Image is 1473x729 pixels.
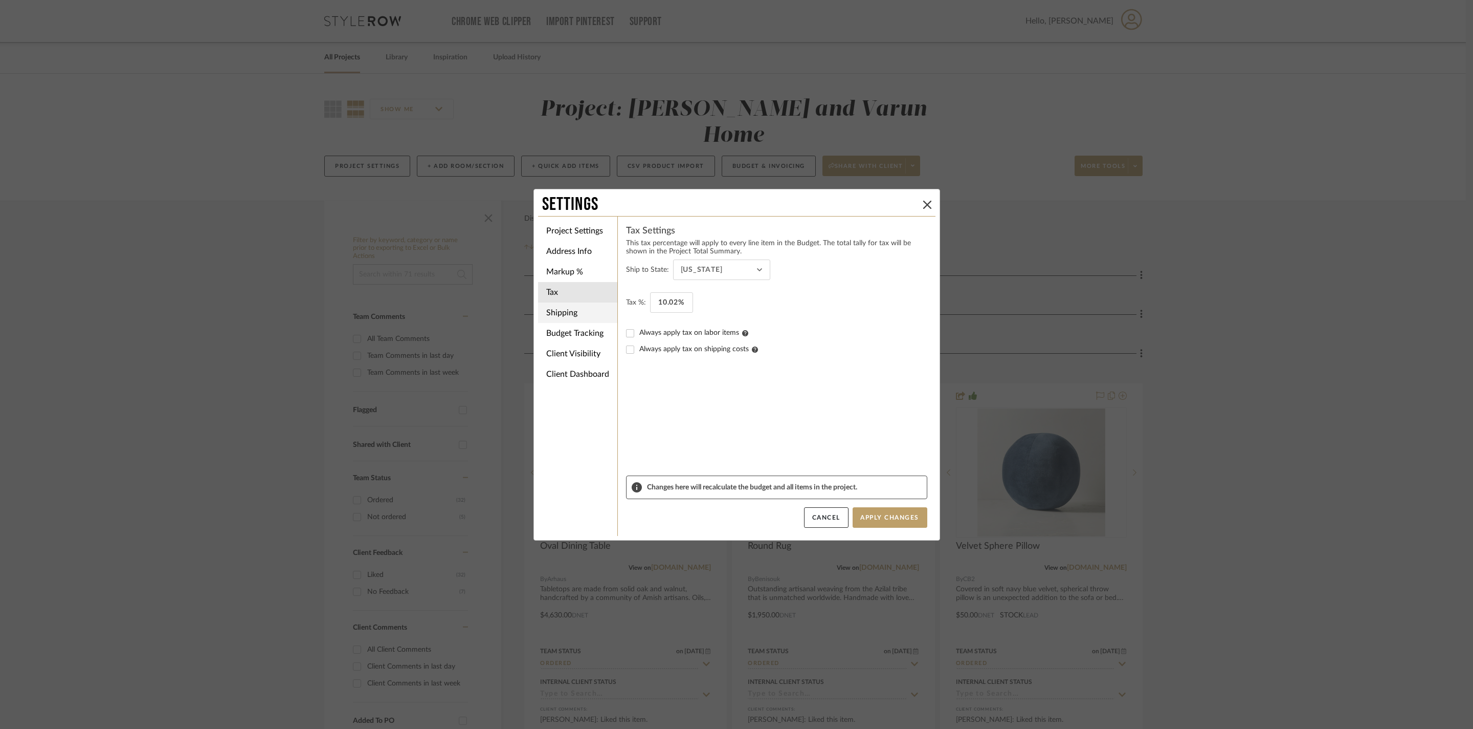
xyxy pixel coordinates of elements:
[647,483,922,491] span: Changes here will recalculate the budget and all items in the project.
[626,264,669,276] label: Ship to State:
[542,194,919,216] div: Settings
[538,221,617,241] li: Project Settings
[538,241,617,262] li: Address Info
[538,344,617,364] li: Client Visibility
[626,296,646,309] label: Tax %:
[639,329,748,336] span: Always apply tax on labor items
[626,239,927,255] p: This tax percentage will apply to every line item in the Budget. The total tally for tax will be ...
[626,225,927,237] h4: Tax Settings
[538,262,617,282] li: Markup %
[538,323,617,344] li: Budget Tracking
[639,346,758,353] span: Always apply tax on shipping costs
[673,260,770,280] input: Select
[804,507,849,528] button: Cancel
[538,364,617,384] li: Client Dashboard
[853,507,927,528] button: Apply Changes
[538,303,617,323] li: Shipping
[538,282,617,303] li: Tax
